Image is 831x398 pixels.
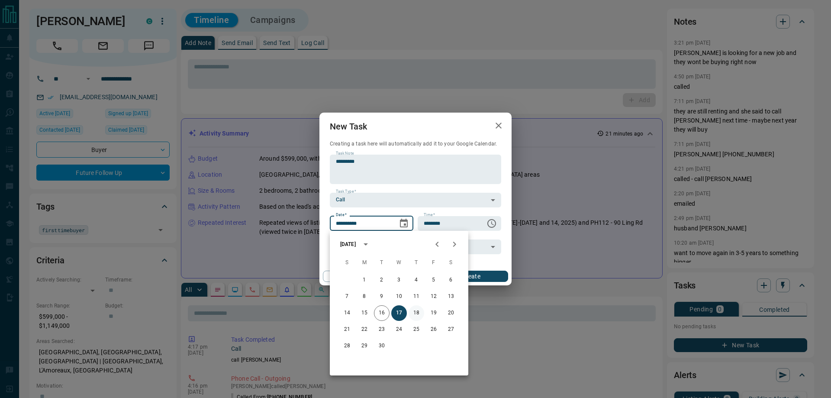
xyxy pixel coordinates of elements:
button: 25 [409,322,424,337]
button: Choose time, selected time is 6:00 AM [483,215,500,232]
label: Task Type [336,189,356,194]
button: 6 [443,272,459,288]
button: 17 [391,305,407,321]
button: Cancel [323,271,397,282]
button: 13 [443,289,459,304]
button: 1 [357,272,372,288]
button: 20 [443,305,459,321]
button: 18 [409,305,424,321]
span: Wednesday [391,254,407,272]
button: 21 [339,322,355,337]
span: Thursday [409,254,424,272]
button: 29 [357,338,372,354]
button: 23 [374,322,390,337]
button: 12 [426,289,441,304]
button: 24 [391,322,407,337]
p: Creating a task here will automatically add it to your Google Calendar. [330,140,501,148]
button: Create [434,271,508,282]
button: 30 [374,338,390,354]
span: Tuesday [374,254,390,272]
button: 28 [339,338,355,354]
button: 11 [409,289,424,304]
button: Next month [446,236,463,253]
h2: New Task [319,113,377,140]
span: Monday [357,254,372,272]
button: 22 [357,322,372,337]
button: 7 [339,289,355,304]
button: calendar view is open, switch to year view [358,237,373,252]
label: Time [424,212,435,218]
button: 16 [374,305,390,321]
button: 9 [374,289,390,304]
button: 27 [443,322,459,337]
span: Sunday [339,254,355,272]
button: 8 [357,289,372,304]
span: Friday [426,254,441,272]
button: 2 [374,272,390,288]
div: [DATE] [340,240,356,248]
div: Call [330,193,501,207]
label: Date [336,212,347,218]
button: 5 [426,272,441,288]
button: 3 [391,272,407,288]
button: 4 [409,272,424,288]
button: 19 [426,305,441,321]
button: 15 [357,305,372,321]
span: Saturday [443,254,459,272]
button: 10 [391,289,407,304]
button: Previous month [428,236,446,253]
button: 14 [339,305,355,321]
button: Choose date, selected date is Sep 17, 2025 [395,215,412,232]
label: Task Note [336,151,354,156]
button: 26 [426,322,441,337]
